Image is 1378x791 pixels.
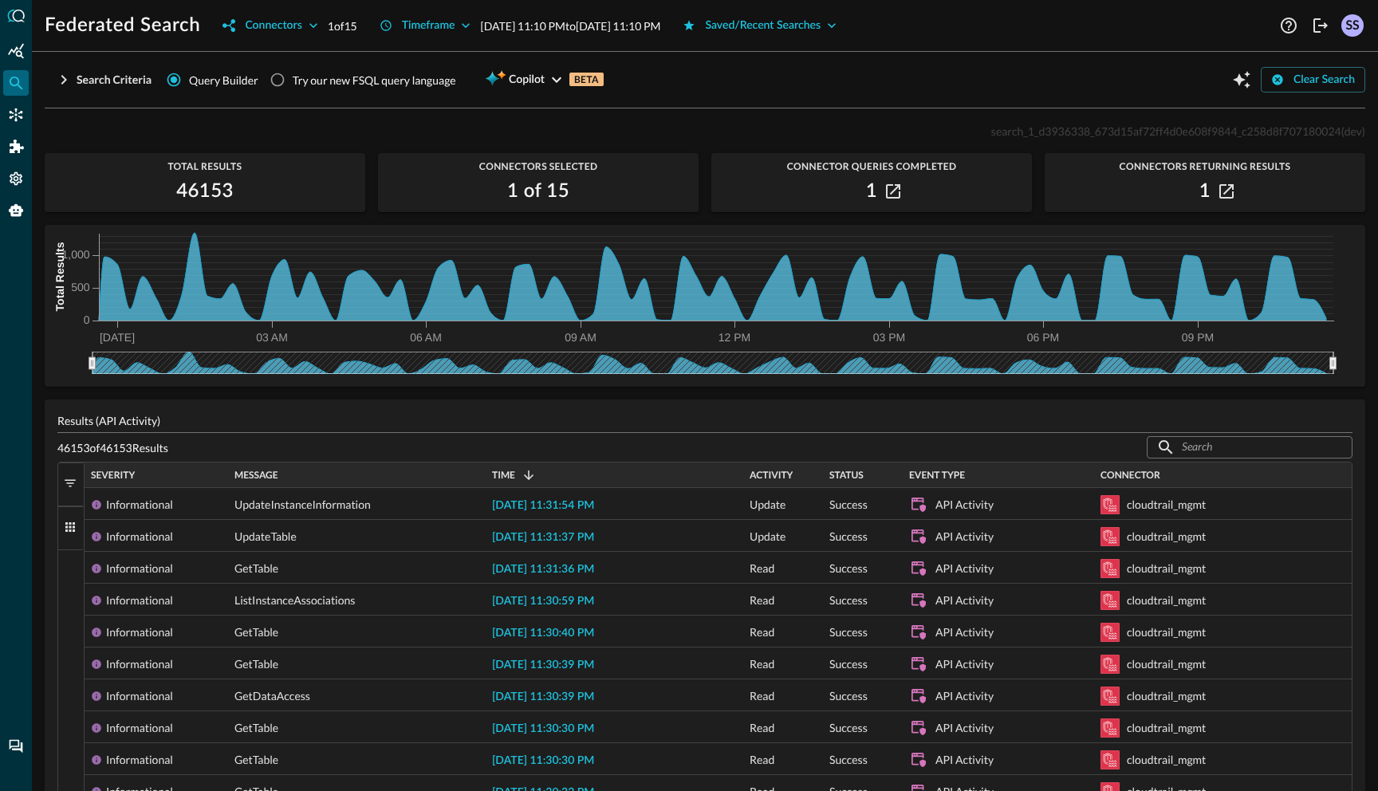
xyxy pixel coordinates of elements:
p: Results (API Activity) [57,412,1352,429]
tspan: 09 AM [565,331,596,344]
svg: Amazon Security Lake [1100,495,1120,514]
div: Informational [106,584,173,616]
svg: Amazon Security Lake [1100,591,1120,610]
span: Time [492,470,515,481]
div: Addons [4,134,30,159]
span: Read [750,648,774,680]
button: Timeframe [370,13,481,38]
span: ListInstanceAssociations [234,584,355,616]
h1: Federated Search [45,13,200,38]
div: Timeframe [402,16,455,36]
span: GetTable [234,744,278,776]
span: UpdateInstanceInformation [234,489,371,521]
h2: 1 of 15 [507,179,569,204]
span: [DATE] 11:30:40 PM [492,628,594,639]
span: [DATE] 11:30:30 PM [492,755,594,766]
div: cloudtrail_mgmt [1127,584,1206,616]
p: [DATE] 11:10 PM to [DATE] 11:10 PM [480,18,660,34]
span: Connector Queries Completed [711,161,1032,172]
span: Update [750,489,785,521]
span: GetTable [234,648,278,680]
span: [DATE] 11:31:54 PM [492,500,594,511]
div: Connectors [245,16,301,36]
tspan: 06 AM [410,331,442,344]
div: cloudtrail_mgmt [1127,648,1206,680]
div: Informational [106,521,173,553]
h2: 1 [866,179,877,204]
span: Read [750,712,774,744]
span: Activity [750,470,793,481]
input: Search [1182,432,1316,462]
span: [DATE] 11:31:36 PM [492,564,594,575]
h2: 46153 [176,179,234,204]
div: Query Agent [3,198,29,223]
span: Connectors Selected [378,161,699,172]
button: Search Criteria [45,67,161,92]
div: API Activity [935,584,994,616]
svg: Amazon Security Lake [1100,527,1120,546]
button: Open Query Copilot [1229,67,1254,92]
span: Copilot [509,70,545,90]
div: Try our new FSQL query language [293,72,456,89]
div: Informational [106,616,173,648]
button: Saved/Recent Searches [673,13,846,38]
span: Success [829,712,868,744]
div: Clear Search [1293,70,1355,90]
span: [DATE] 11:30:39 PM [492,659,594,671]
span: Success [829,584,868,616]
div: Saved/Recent Searches [705,16,821,36]
span: UpdateTable [234,521,297,553]
div: Informational [106,553,173,584]
span: Read [750,553,774,584]
span: GetTable [234,553,278,584]
p: BETA [569,73,604,86]
div: API Activity [935,489,994,521]
span: Read [750,744,774,776]
span: Connector [1100,470,1160,481]
span: search_1_d3936338_673d15af72ff4d0e608f9844_c258d8f707180024 [991,124,1341,138]
span: Update [750,521,785,553]
tspan: 03 AM [256,331,288,344]
div: Informational [106,489,173,521]
span: [DATE] 11:30:39 PM [492,691,594,702]
span: Success [829,616,868,648]
tspan: 0 [84,313,90,326]
tspan: 03 PM [873,331,905,344]
div: Connectors [3,102,29,128]
svg: Amazon Security Lake [1100,623,1120,642]
div: cloudtrail_mgmt [1127,521,1206,553]
div: Informational [106,712,173,744]
div: cloudtrail_mgmt [1127,680,1206,712]
span: Success [829,521,868,553]
button: CopilotBETA [475,67,613,92]
svg: Amazon Security Lake [1100,559,1120,578]
svg: Amazon Security Lake [1100,655,1120,674]
span: Severity [91,470,135,481]
div: Informational [106,744,173,776]
span: Event Type [909,470,965,481]
div: API Activity [935,521,994,553]
span: GetTable [234,712,278,744]
div: cloudtrail_mgmt [1127,489,1206,521]
span: Connectors Returning Results [1045,161,1365,172]
div: Search Criteria [77,70,152,90]
span: Message [234,470,278,481]
span: Read [750,584,774,616]
div: API Activity [935,680,994,712]
span: GetTable [234,616,278,648]
span: Total Results [45,161,365,172]
button: Clear Search [1261,67,1365,92]
span: Query Builder [189,72,258,89]
div: Informational [106,680,173,712]
tspan: 1,000 [61,248,89,261]
span: Success [829,553,868,584]
button: Connectors [213,13,327,38]
div: API Activity [935,744,994,776]
button: Help [1276,13,1301,38]
span: Status [829,470,864,481]
div: API Activity [935,553,994,584]
div: SS [1341,14,1364,37]
span: (dev) [1341,124,1365,138]
span: Read [750,616,774,648]
span: [DATE] 11:30:30 PM [492,723,594,734]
